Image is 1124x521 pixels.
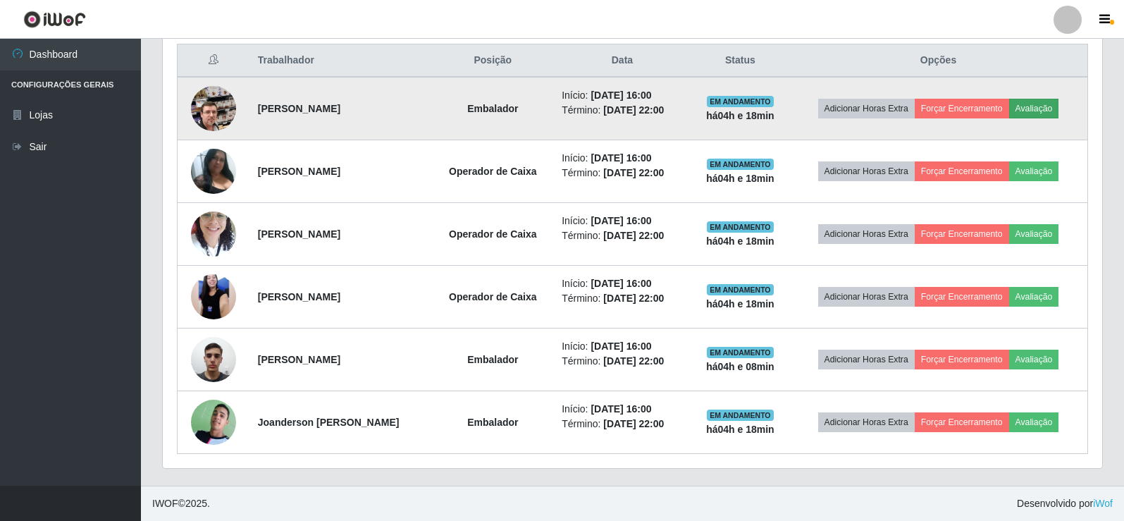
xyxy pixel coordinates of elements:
[915,350,1009,369] button: Forçar Encerramento
[603,230,664,241] time: [DATE] 22:00
[152,498,178,509] span: IWOF
[789,44,1087,78] th: Opções
[603,104,664,116] time: [DATE] 22:00
[915,224,1009,244] button: Forçar Encerramento
[258,166,340,177] strong: [PERSON_NAME]
[1017,496,1113,511] span: Desenvolvido por
[467,417,518,428] strong: Embalador
[591,341,651,352] time: [DATE] 16:00
[152,496,210,511] span: © 2025 .
[706,173,774,184] strong: há 04 h e 18 min
[818,161,915,181] button: Adicionar Horas Extra
[249,44,433,78] th: Trabalhador
[467,103,518,114] strong: Embalador
[603,293,664,304] time: [DATE] 22:00
[818,287,915,307] button: Adicionar Horas Extra
[1009,287,1059,307] button: Avaliação
[258,103,340,114] strong: [PERSON_NAME]
[818,224,915,244] button: Adicionar Horas Extra
[191,329,236,389] img: 1699551411830.jpeg
[1009,224,1059,244] button: Avaliação
[707,410,774,421] span: EM ANDAMENTO
[1093,498,1113,509] a: iWof
[915,99,1009,118] button: Forçar Encerramento
[562,166,683,180] li: Término:
[258,291,340,302] strong: [PERSON_NAME]
[818,350,915,369] button: Adicionar Horas Extra
[603,167,664,178] time: [DATE] 22:00
[258,228,340,240] strong: [PERSON_NAME]
[467,354,518,365] strong: Embalador
[449,166,537,177] strong: Operador de Caixa
[1009,99,1059,118] button: Avaliação
[23,11,86,28] img: CoreUI Logo
[433,44,554,78] th: Posição
[915,161,1009,181] button: Forçar Encerramento
[562,276,683,291] li: Início:
[562,291,683,306] li: Término:
[915,412,1009,432] button: Forçar Encerramento
[562,228,683,243] li: Término:
[1009,161,1059,181] button: Avaliação
[707,284,774,295] span: EM ANDAMENTO
[706,424,774,435] strong: há 04 h e 18 min
[562,354,683,369] li: Término:
[191,68,236,149] img: 1699235527028.jpeg
[562,151,683,166] li: Início:
[449,291,537,302] strong: Operador de Caixa
[706,235,774,247] strong: há 04 h e 18 min
[258,354,340,365] strong: [PERSON_NAME]
[562,417,683,431] li: Término:
[915,287,1009,307] button: Forçar Encerramento
[706,110,774,121] strong: há 04 h e 18 min
[818,412,915,432] button: Adicionar Horas Extra
[591,90,651,101] time: [DATE] 16:00
[553,44,691,78] th: Data
[707,96,774,107] span: EM ANDAMENTO
[591,403,651,415] time: [DATE] 16:00
[706,298,774,309] strong: há 04 h e 18 min
[706,361,774,372] strong: há 04 h e 08 min
[691,44,789,78] th: Status
[707,347,774,358] span: EM ANDAMENTO
[191,247,236,347] img: 1743178705406.jpeg
[562,339,683,354] li: Início:
[603,355,664,367] time: [DATE] 22:00
[191,204,236,264] img: 1739952008601.jpeg
[707,159,774,170] span: EM ANDAMENTO
[818,99,915,118] button: Adicionar Horas Extra
[707,221,774,233] span: EM ANDAMENTO
[562,402,683,417] li: Início:
[603,418,664,429] time: [DATE] 22:00
[562,214,683,228] li: Início:
[591,215,651,226] time: [DATE] 16:00
[191,149,236,193] img: 1720889909198.jpeg
[191,391,236,453] img: 1697137663961.jpeg
[1009,412,1059,432] button: Avaliação
[449,228,537,240] strong: Operador de Caixa
[562,103,683,118] li: Término:
[258,417,400,428] strong: Joanderson [PERSON_NAME]
[1009,350,1059,369] button: Avaliação
[591,152,651,164] time: [DATE] 16:00
[562,88,683,103] li: Início:
[591,278,651,289] time: [DATE] 16:00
